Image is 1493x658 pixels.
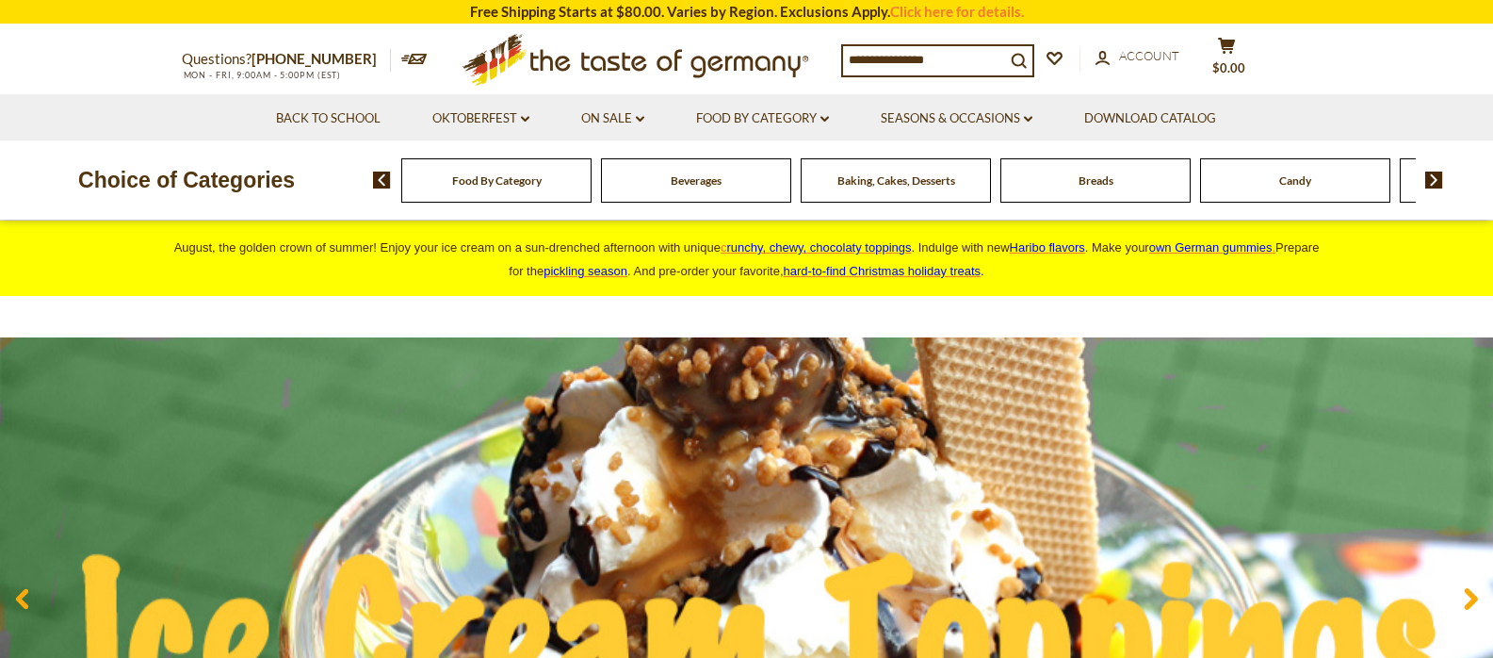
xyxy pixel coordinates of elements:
[1279,173,1311,188] a: Candy
[432,108,529,129] a: Oktoberfest
[252,50,377,67] a: [PHONE_NUMBER]
[881,108,1032,129] a: Seasons & Occasions
[784,264,982,278] a: hard-to-find Christmas holiday treats
[1095,46,1179,67] a: Account
[1149,240,1275,255] a: own German gummies.
[784,264,984,278] span: .
[837,173,955,188] a: Baking, Cakes, Desserts
[174,240,1320,278] span: August, the golden crown of summer! Enjoy your ice cream on a sun-drenched afternoon with unique ...
[1199,37,1256,84] button: $0.00
[182,70,342,80] span: MON - FRI, 9:00AM - 5:00PM (EST)
[182,47,391,72] p: Questions?
[544,264,627,278] a: pickling season
[696,108,829,129] a: Food By Category
[373,172,391,189] img: previous arrow
[1425,172,1443,189] img: next arrow
[1212,60,1245,75] span: $0.00
[581,108,644,129] a: On Sale
[890,3,1024,20] a: Click here for details.
[276,108,381,129] a: Back to School
[1079,173,1113,188] a: Breads
[452,173,542,188] a: Food By Category
[1084,108,1216,129] a: Download Catalog
[726,240,911,255] span: runchy, chewy, chocolaty toppings
[1149,240,1273,255] span: own German gummies
[1119,48,1179,63] span: Account
[1010,240,1085,255] a: Haribo flavors
[721,240,912,255] a: crunchy, chewy, chocolaty toppings
[671,173,722,188] a: Beverages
